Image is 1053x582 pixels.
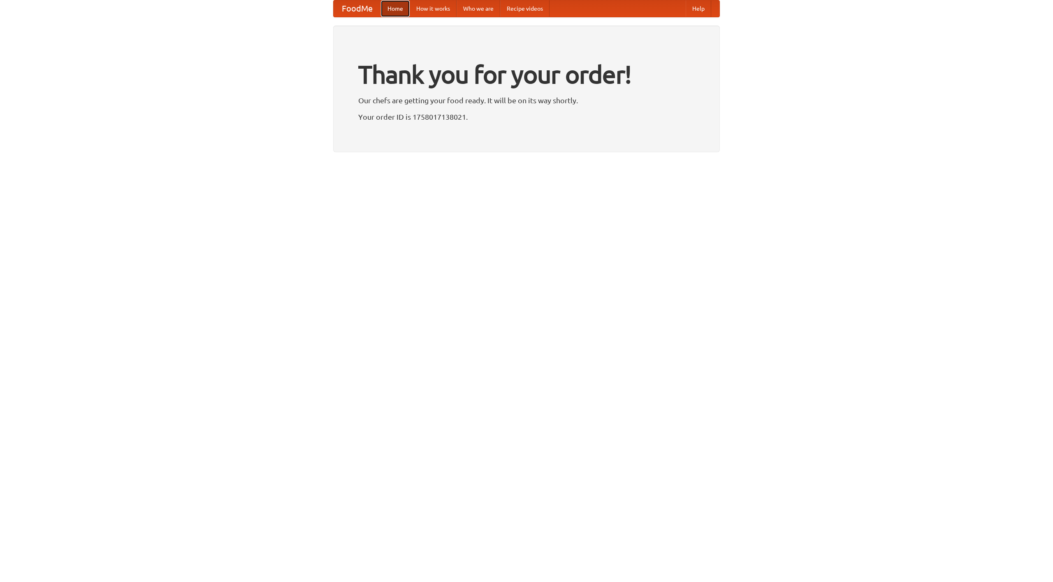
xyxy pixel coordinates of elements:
[457,0,500,17] a: Who we are
[500,0,550,17] a: Recipe videos
[686,0,711,17] a: Help
[358,94,695,107] p: Our chefs are getting your food ready. It will be on its way shortly.
[358,111,695,123] p: Your order ID is 1758017138021.
[358,55,695,94] h1: Thank you for your order!
[334,0,381,17] a: FoodMe
[410,0,457,17] a: How it works
[381,0,410,17] a: Home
